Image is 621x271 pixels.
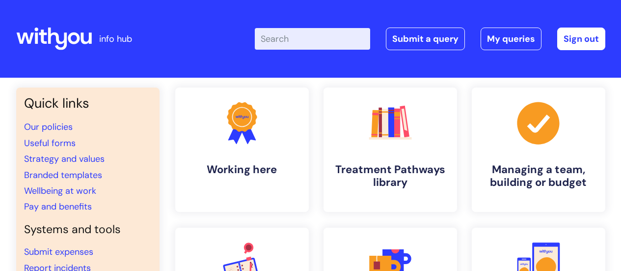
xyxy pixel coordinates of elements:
a: My queries [481,28,541,50]
a: Strategy and values [24,153,105,165]
a: Pay and benefits [24,201,92,212]
a: Useful forms [24,137,76,149]
a: Branded templates [24,169,102,181]
h4: Treatment Pathways library [331,163,449,189]
a: Submit expenses [24,246,93,258]
a: Our policies [24,121,73,133]
p: info hub [99,31,132,47]
h3: Quick links [24,95,152,111]
h4: Systems and tools [24,223,152,237]
a: Treatment Pathways library [324,88,457,212]
a: Working here [175,88,309,212]
input: Search [255,28,370,50]
h4: Working here [183,163,301,176]
div: | - [255,28,605,50]
a: Managing a team, building or budget [472,88,605,212]
h4: Managing a team, building or budget [480,163,597,189]
a: Wellbeing at work [24,185,96,197]
a: Sign out [557,28,605,50]
a: Submit a query [386,28,465,50]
